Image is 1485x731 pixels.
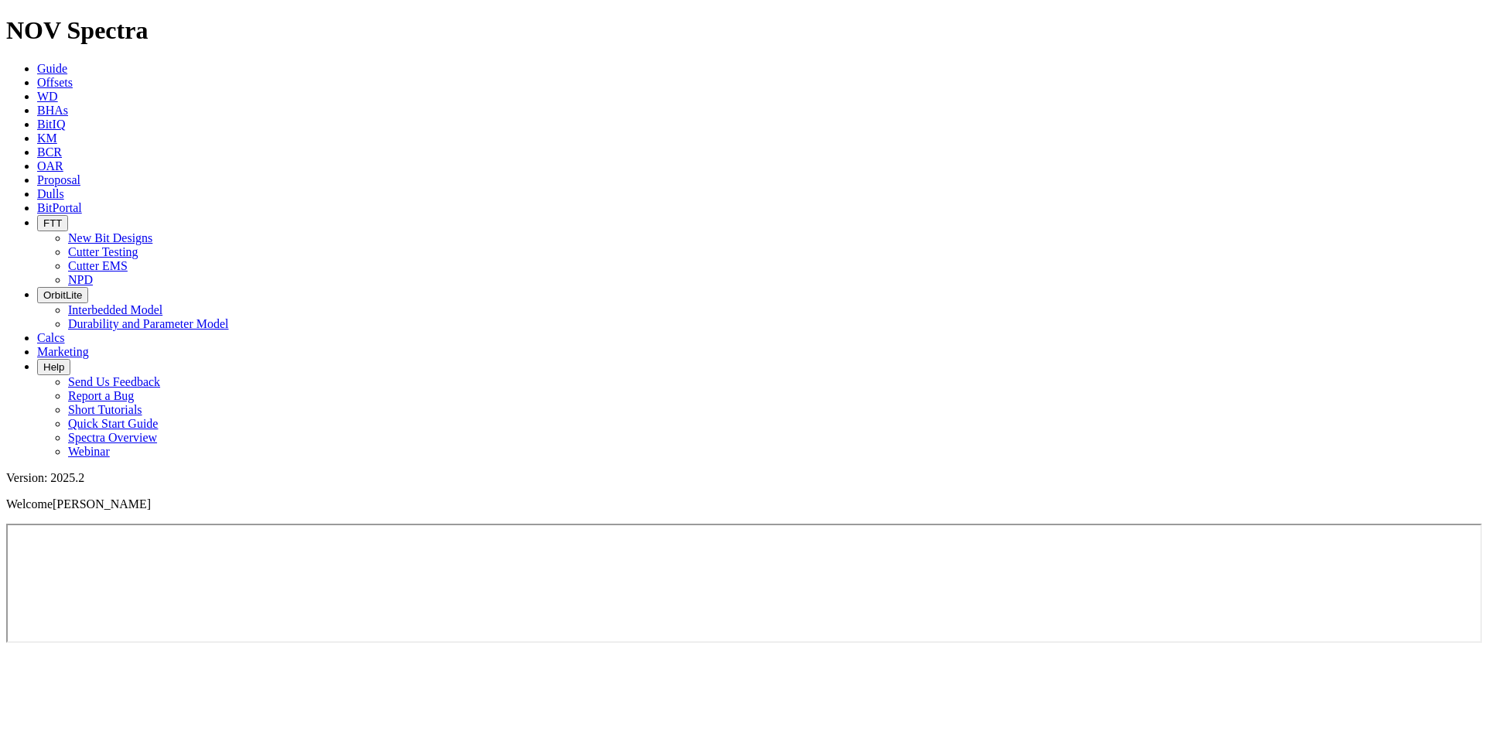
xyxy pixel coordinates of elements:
a: Quick Start Guide [68,417,158,430]
a: Calcs [37,331,65,344]
a: New Bit Designs [68,231,152,244]
a: BHAs [37,104,68,117]
h1: NOV Spectra [6,16,1479,45]
a: Marketing [37,345,89,358]
a: Short Tutorials [68,403,142,416]
a: Durability and Parameter Model [68,317,229,330]
button: Help [37,359,70,375]
a: Guide [37,62,67,75]
span: OrbitLite [43,289,82,301]
p: Welcome [6,497,1479,511]
a: Dulls [37,187,64,200]
a: Webinar [68,445,110,458]
a: Cutter Testing [68,245,138,258]
a: Spectra Overview [68,431,157,444]
a: KM [37,132,57,145]
a: Cutter EMS [68,259,128,272]
a: Interbedded Model [68,303,162,316]
a: OAR [37,159,63,173]
a: BitIQ [37,118,65,131]
a: Report a Bug [68,389,134,402]
span: [PERSON_NAME] [53,497,151,511]
a: Send Us Feedback [68,375,160,388]
button: OrbitLite [37,287,88,303]
a: NPD [68,273,93,286]
a: BitPortal [37,201,82,214]
a: WD [37,90,58,103]
span: Help [43,361,64,373]
span: FTT [43,217,62,229]
a: Offsets [37,76,73,89]
div: Version: 2025.2 [6,471,1479,485]
a: Proposal [37,173,80,186]
a: BCR [37,145,62,159]
button: FTT [37,215,68,231]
